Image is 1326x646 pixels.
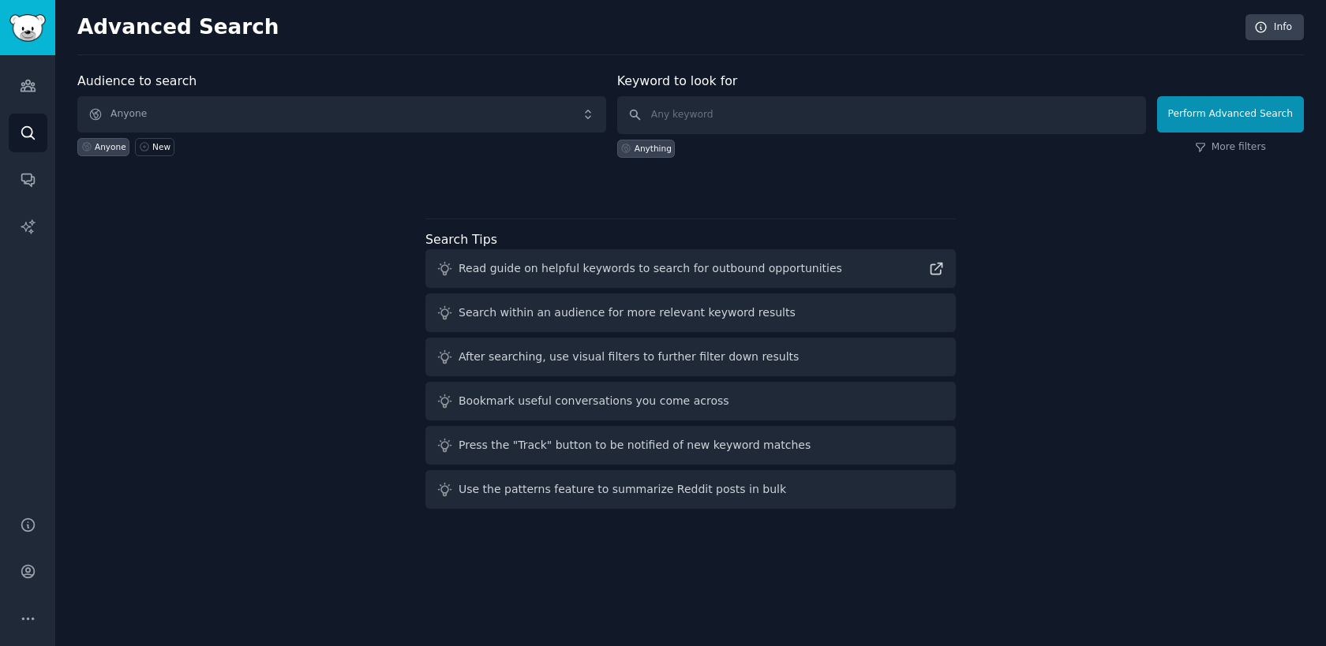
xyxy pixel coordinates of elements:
div: Use the patterns feature to summarize Reddit posts in bulk [459,481,786,498]
label: Keyword to look for [617,73,738,88]
a: More filters [1195,140,1266,155]
div: Search within an audience for more relevant keyword results [459,304,796,321]
label: Search Tips [425,232,497,247]
button: Perform Advanced Search [1157,96,1304,133]
img: GummySearch logo [9,14,46,42]
a: New [135,138,174,156]
button: Anyone [77,96,606,133]
label: Audience to search [77,73,197,88]
a: Info [1245,14,1304,41]
input: Any keyword [617,96,1146,134]
div: New [152,141,170,152]
div: After searching, use visual filters to further filter down results [459,349,799,365]
div: Anything [635,143,672,154]
div: Anyone [95,141,126,152]
div: Read guide on helpful keywords to search for outbound opportunities [459,260,842,277]
div: Press the "Track" button to be notified of new keyword matches [459,437,811,454]
div: Bookmark useful conversations you come across [459,393,729,409]
h2: Advanced Search [77,15,1237,40]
